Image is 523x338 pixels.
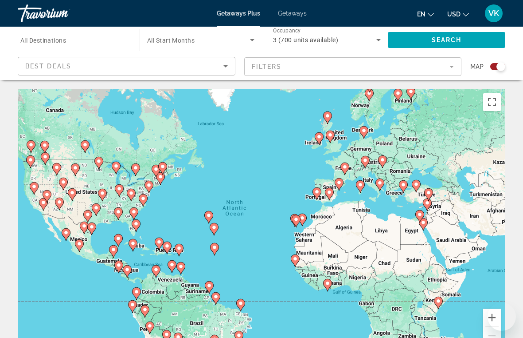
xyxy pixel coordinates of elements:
a: Getaways Plus [217,10,260,17]
button: Change currency [447,8,469,20]
span: Best Deals [25,63,71,70]
a: Travorium [18,2,106,25]
button: User Menu [482,4,505,23]
button: Change language [417,8,434,20]
button: Filter [244,57,462,76]
button: Zoom in [483,309,501,326]
a: Getaways [278,10,307,17]
button: Search [388,32,505,48]
span: Map [470,60,484,73]
span: Search [432,36,462,44]
span: 3 (700 units available) [273,36,338,44]
span: All Destinations [20,37,66,44]
span: Occupancy [273,28,301,34]
iframe: Button to launch messaging window [488,302,516,331]
button: Toggle fullscreen view [483,93,501,111]
span: en [417,11,425,18]
mat-select: Sort by [25,61,228,72]
span: VK [488,9,499,18]
span: All Start Months [147,37,195,44]
span: USD [447,11,461,18]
